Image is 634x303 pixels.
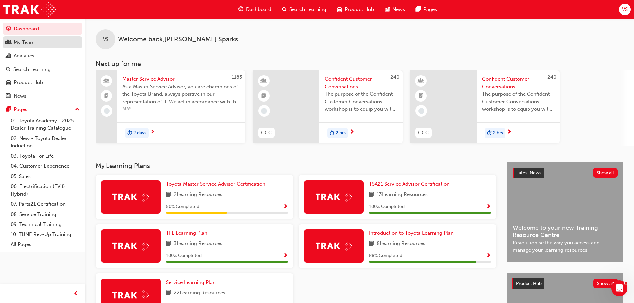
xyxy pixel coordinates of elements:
span: Search Learning [289,6,326,13]
span: CCC [418,129,429,137]
button: Show all [593,279,618,288]
img: Trak [3,2,56,17]
span: guage-icon [238,5,243,14]
div: Product Hub [14,79,43,86]
span: pages-icon [6,107,11,113]
span: Master Service Advisor [122,76,240,83]
span: search-icon [6,67,11,73]
button: Show all [593,168,618,178]
span: pages-icon [416,5,421,14]
a: Service Learning Plan [166,279,218,286]
span: TFL Learning Plan [166,230,207,236]
h3: Next up for me [85,60,634,68]
span: MAS [122,105,240,113]
a: Toyota Master Service Advisor Certification [166,180,268,188]
span: CCC [261,129,272,137]
span: book-icon [369,191,374,199]
span: 3 Learning Resources [174,240,222,248]
span: booktick-icon [104,92,109,100]
span: up-icon [75,105,80,114]
span: 2 Learning Resources [174,191,222,199]
a: 02. New - Toyota Dealer Induction [8,133,82,151]
a: 08. Service Training [8,209,82,220]
span: Welcome to your new Training Resource Centre [513,224,618,239]
span: booktick-icon [261,92,266,100]
span: Introduction to Toyota Learning Plan [369,230,454,236]
span: Show Progress [283,204,288,210]
span: 100 % Completed [369,203,405,211]
a: Product Hub [3,76,82,89]
span: guage-icon [6,26,11,32]
span: Show Progress [486,204,491,210]
span: next-icon [349,129,354,135]
div: Pages [14,106,27,113]
span: 2 hrs [336,129,346,137]
span: next-icon [507,129,512,135]
span: Pages [423,6,437,13]
span: booktick-icon [419,92,423,100]
a: 05. Sales [8,171,82,182]
a: Dashboard [3,23,82,35]
span: 88 % Completed [369,252,402,260]
img: Trak [112,290,149,300]
span: book-icon [166,191,171,199]
span: people-icon [6,40,11,46]
span: learningResourceType_INSTRUCTOR_LED-icon [261,77,266,85]
a: 1185Master Service AdvisorAs a Master Service Advisor, you are champions of the Toyota Brand, alw... [96,70,245,143]
a: 01. Toyota Academy - 2025 Dealer Training Catalogue [8,116,82,133]
span: VS [622,6,628,13]
span: Show Progress [283,253,288,259]
button: Show Progress [486,203,491,211]
span: 2 hrs [493,129,503,137]
a: Introduction to Toyota Learning Plan [369,229,456,237]
button: Pages [3,103,82,116]
span: 50 % Completed [166,203,199,211]
span: Latest News [516,170,541,176]
span: duration-icon [127,129,132,137]
span: Welcome back , [PERSON_NAME] Sparks [118,36,238,43]
a: search-iconSearch Learning [277,3,332,16]
span: Product Hub [345,6,374,13]
span: learningResourceType_INSTRUCTOR_LED-icon [419,77,423,85]
span: chart-icon [6,53,11,59]
button: Show Progress [486,252,491,260]
span: Revolutionise the way you access and manage your learning resources. [513,239,618,254]
span: book-icon [166,240,171,248]
span: The purpose of the Confident Customer Conversations workshop is to equip you with tools to commun... [482,90,554,113]
span: Toyota Master Service Advisor Certification [166,181,265,187]
span: Confident Customer Conversations [482,76,554,90]
a: Analytics [3,50,82,62]
span: duration-icon [487,129,492,137]
span: news-icon [385,5,390,14]
span: Product Hub [516,281,542,286]
a: My Team [3,36,82,49]
span: learningRecordVerb_NONE-icon [104,108,110,114]
span: Show Progress [486,253,491,259]
div: News [14,92,26,100]
span: search-icon [282,5,287,14]
span: 1185 [232,74,242,80]
span: 240 [547,74,556,80]
span: Service Learning Plan [166,279,216,285]
a: news-iconNews [379,3,410,16]
span: next-icon [150,129,155,135]
span: 13 Learning Resources [377,191,428,199]
span: Dashboard [246,6,271,13]
span: learningRecordVerb_NONE-icon [418,108,424,114]
a: 10. TUNE Rev-Up Training [8,229,82,240]
span: TSA21 Service Advisor Certification [369,181,450,187]
button: Show Progress [283,203,288,211]
img: Trak [112,192,149,202]
span: prev-icon [73,290,78,298]
a: Search Learning [3,63,82,76]
button: Show Progress [283,252,288,260]
span: News [392,6,405,13]
div: Analytics [14,52,34,60]
a: 07. Parts21 Certification [8,199,82,209]
span: As a Master Service Advisor, you are champions of the Toyota Brand, always positive in our repres... [122,83,240,106]
span: The purpose of the Confident Customer Conversations workshop is to equip you with tools to commun... [325,90,397,113]
a: Product HubShow all [512,278,618,289]
a: car-iconProduct Hub [332,3,379,16]
span: book-icon [166,289,171,297]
